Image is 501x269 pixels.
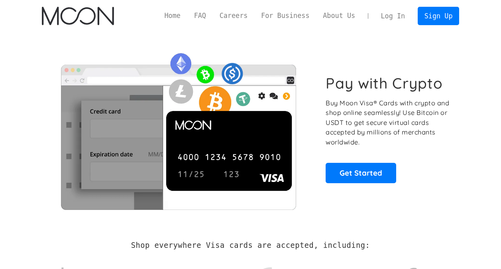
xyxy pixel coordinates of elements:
[254,11,316,21] a: For Business
[326,74,443,92] h1: Pay with Crypto
[42,7,114,25] img: Moon Logo
[374,7,412,25] a: Log In
[187,11,213,21] a: FAQ
[213,11,254,21] a: Careers
[158,11,187,21] a: Home
[326,98,450,147] p: Buy Moon Visa® Cards with crypto and shop online seamlessly! Use Bitcoin or USDT to get secure vi...
[418,7,459,25] a: Sign Up
[42,47,315,210] img: Moon Cards let you spend your crypto anywhere Visa is accepted.
[131,241,370,250] h2: Shop everywhere Visa cards are accepted, including:
[316,11,362,21] a: About Us
[326,163,396,183] a: Get Started
[42,7,114,25] a: home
